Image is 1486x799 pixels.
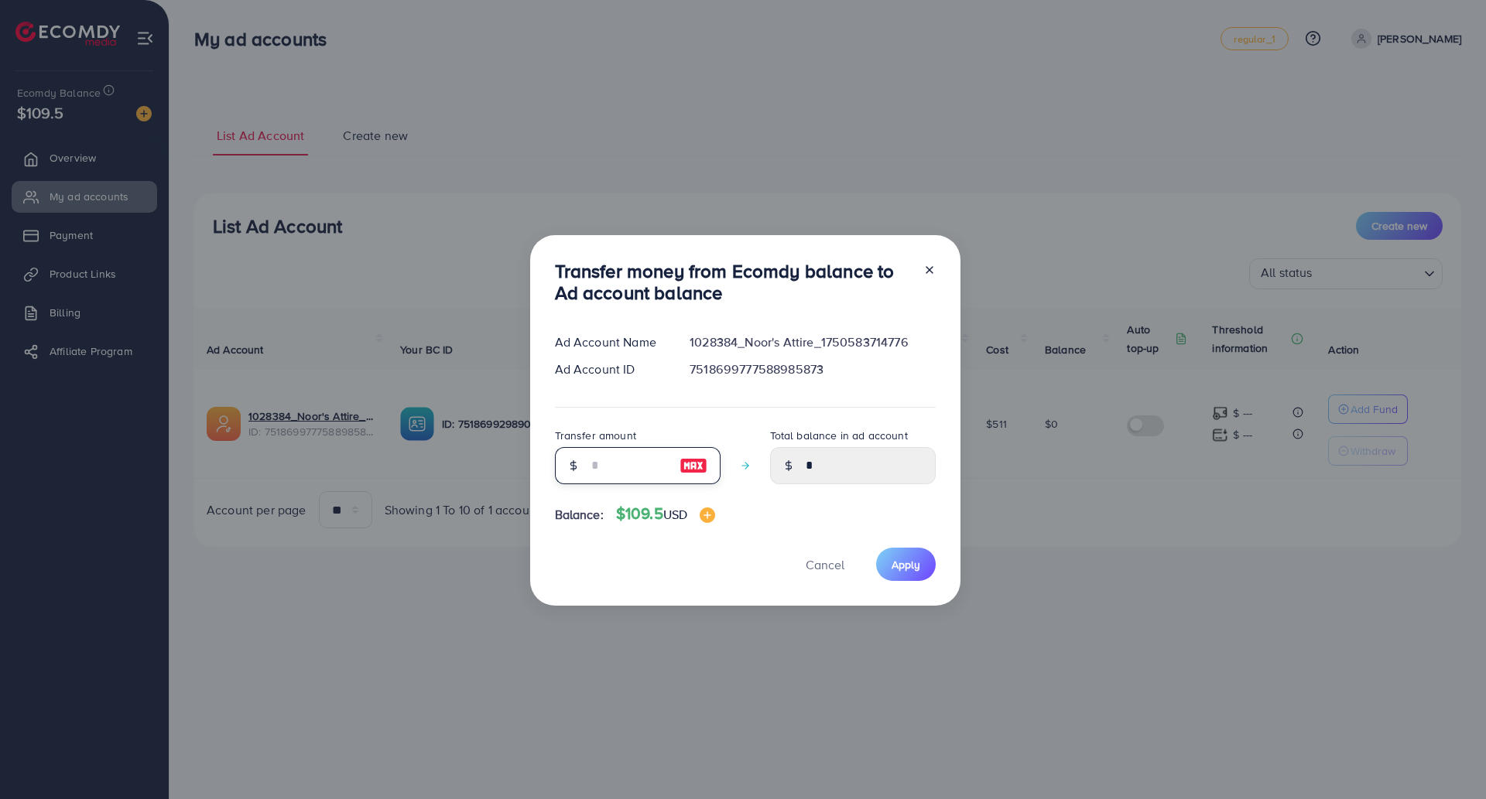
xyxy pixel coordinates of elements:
span: Cancel [806,556,844,573]
div: 7518699777588985873 [677,360,947,378]
span: Balance: [555,506,604,524]
label: Total balance in ad account [770,428,908,443]
label: Transfer amount [555,428,636,443]
h4: $109.5 [616,504,715,524]
iframe: Chat [1420,729,1474,787]
div: Ad Account Name [543,333,678,351]
span: Apply [892,557,920,572]
div: 1028384_Noor's Attire_1750583714776 [677,333,947,351]
span: USD [663,506,687,523]
img: image [680,456,707,475]
img: image [700,507,715,523]
button: Apply [876,548,936,581]
button: Cancel [786,548,864,581]
h3: Transfer money from Ecomdy balance to Ad account balance [555,260,911,305]
div: Ad Account ID [543,360,678,378]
